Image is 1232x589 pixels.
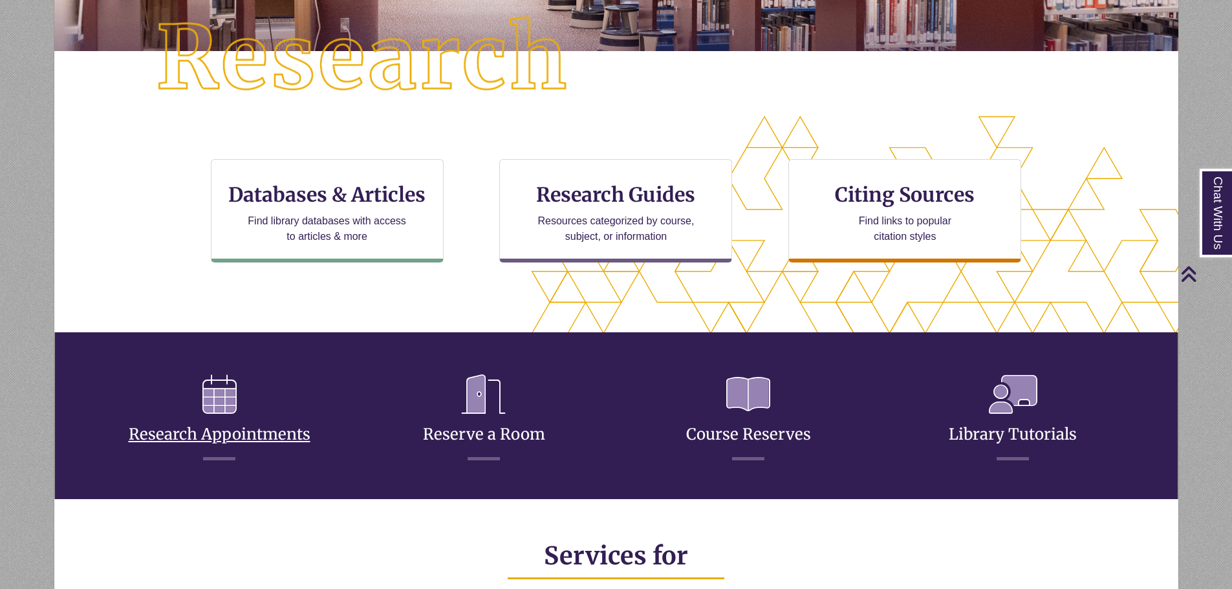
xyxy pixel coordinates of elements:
a: Databases & Articles Find library databases with access to articles & more [211,159,444,262]
p: Find library databases with access to articles & more [243,213,411,244]
span: Services for [544,541,688,571]
p: Resources categorized by course, subject, or information [532,213,700,244]
a: Reserve a Room [423,393,545,444]
a: Library Tutorials [949,393,1077,444]
h3: Citing Sources [827,182,984,207]
p: Find links to popular citation styles [842,213,968,244]
a: Back to Top [1180,265,1229,283]
a: Research Guides Resources categorized by course, subject, or information [499,159,732,262]
h3: Research Guides [510,182,721,207]
h3: Databases & Articles [222,182,433,207]
a: Research Appointments [129,393,310,444]
a: Course Reserves [686,393,811,444]
a: Citing Sources Find links to popular citation styles [788,159,1021,262]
